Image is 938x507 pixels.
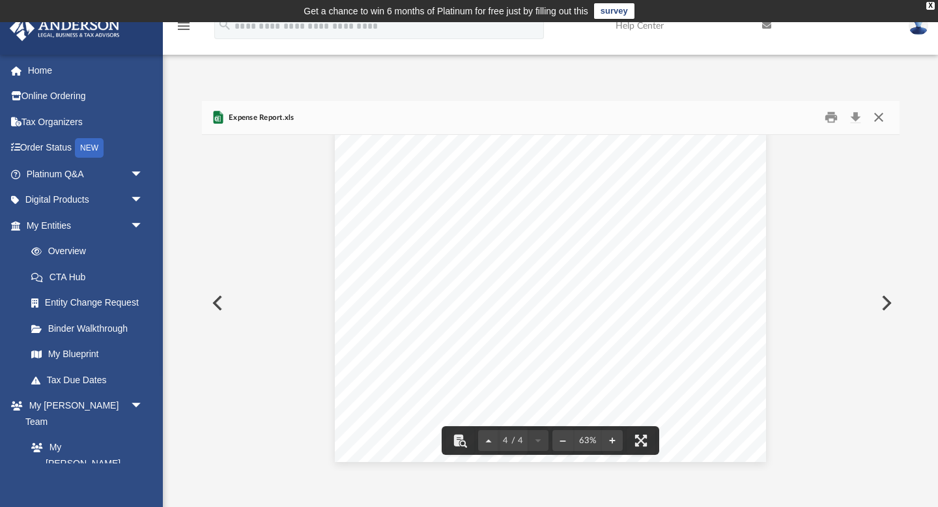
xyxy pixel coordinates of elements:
span: Expense Report.xls [226,112,294,124]
button: Previous File [202,285,231,321]
img: Anderson Advisors Platinum Portal [6,16,124,41]
div: close [926,2,935,10]
a: survey [594,3,634,19]
button: Previous page [478,426,499,455]
div: Current zoom level [573,437,602,445]
span: arrow_drop_down [130,187,156,214]
button: Zoom out [552,426,573,455]
a: CTA Hub [18,264,163,290]
span: arrow_drop_down [130,212,156,239]
i: menu [176,18,192,34]
a: Overview [18,239,163,265]
a: Platinum Q&Aarrow_drop_down [9,161,163,187]
a: Digital Productsarrow_drop_down [9,187,163,213]
span: Receipts [542,148,559,152]
button: Zoom in [602,426,623,455]
a: Entity Change Request [18,290,163,316]
button: Enter fullscreen [627,426,655,455]
span: arrow_drop_down [130,161,156,188]
a: My [PERSON_NAME] Teamarrow_drop_down [9,393,156,435]
i: search [218,18,232,32]
div: Preview [202,101,900,472]
button: Close [867,108,890,128]
a: Tax Due Dates [18,367,163,393]
a: My [PERSON_NAME] Team [18,435,150,493]
a: Order StatusNEW [9,135,163,162]
a: Binder Walkthrough [18,315,163,341]
a: Tax Organizers [9,109,163,135]
span: arrow_drop_down [130,393,156,420]
a: My Entitiesarrow_drop_down [9,212,163,239]
button: 4 / 4 [499,426,528,455]
div: NEW [75,138,104,158]
div: Page 4 [335,119,765,472]
button: Download [844,108,868,128]
div: Document Viewer [202,135,900,471]
a: My Blueprint [18,341,156,368]
a: menu [176,25,192,34]
button: Toggle findbar [446,426,474,455]
a: Home [9,57,163,83]
a: Online Ordering [9,83,163,109]
div: File preview [202,135,900,471]
div: Get a chance to win 6 months of Platinum for free just by filling out this [304,3,588,19]
img: User Pic [909,16,928,35]
span: 4 / 4 [499,437,528,445]
button: Print [818,108,844,128]
button: Next File [871,285,900,321]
